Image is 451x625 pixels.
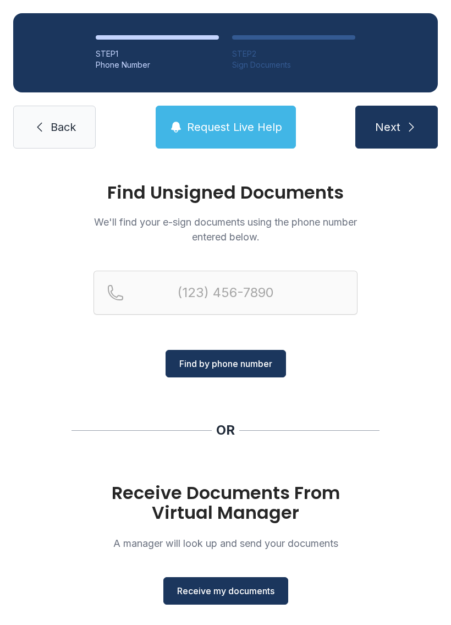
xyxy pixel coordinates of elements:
[232,48,355,59] div: STEP 2
[232,59,355,70] div: Sign Documents
[51,119,76,135] span: Back
[94,271,358,315] input: Reservation phone number
[94,184,358,201] h1: Find Unsigned Documents
[94,483,358,523] h1: Receive Documents From Virtual Manager
[96,59,219,70] div: Phone Number
[94,215,358,244] p: We'll find your e-sign documents using the phone number entered below.
[179,357,272,370] span: Find by phone number
[96,48,219,59] div: STEP 1
[216,421,235,439] div: OR
[94,536,358,551] p: A manager will look up and send your documents
[177,584,274,597] span: Receive my documents
[375,119,400,135] span: Next
[187,119,282,135] span: Request Live Help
